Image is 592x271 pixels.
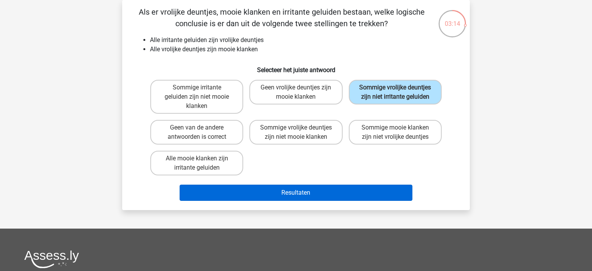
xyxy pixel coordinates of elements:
[180,185,413,201] button: Resultaten
[150,151,243,175] label: Alle mooie klanken zijn irritante geluiden
[438,9,467,29] div: 03:14
[150,35,457,45] li: Alle irritante geluiden zijn vrolijke deuntjes
[349,80,442,104] label: Sommige vrolijke deuntjes zijn niet irritante geluiden
[150,80,243,114] label: Sommige irritante geluiden zijn niet mooie klanken
[349,120,442,145] label: Sommige mooie klanken zijn niet vrolijke deuntjes
[135,60,457,74] h6: Selecteer het juiste antwoord
[24,250,79,268] img: Assessly logo
[249,80,342,104] label: Geen vrolijke deuntjes zijn mooie klanken
[249,120,342,145] label: Sommige vrolijke deuntjes zijn niet mooie klanken
[150,120,243,145] label: Geen van de andere antwoorden is correct
[150,45,457,54] li: Alle vrolijke deuntjes zijn mooie klanken
[135,6,429,29] p: Als er vrolijke deuntjes, mooie klanken en irritante geluiden bestaan, welke logische conclusie i...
